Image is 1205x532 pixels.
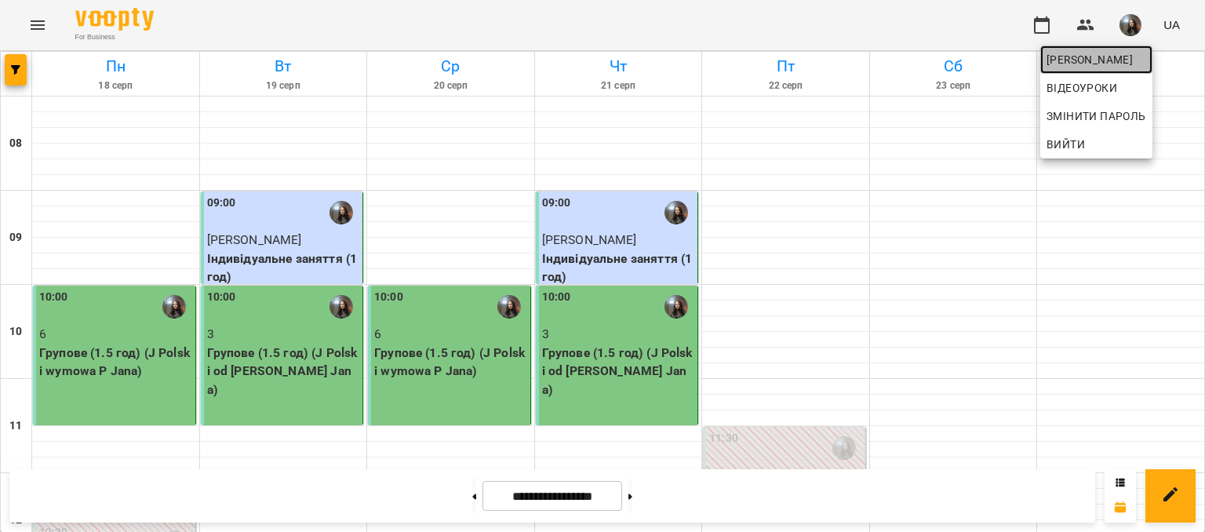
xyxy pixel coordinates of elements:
[1040,74,1123,102] a: Відеоуроки
[1047,78,1117,97] span: Відеоуроки
[1047,50,1146,69] span: [PERSON_NAME]
[1047,107,1146,126] span: Змінити пароль
[1040,102,1152,130] a: Змінити пароль
[1040,130,1152,159] button: Вийти
[1047,135,1085,154] span: Вийти
[1040,46,1152,74] a: [PERSON_NAME]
